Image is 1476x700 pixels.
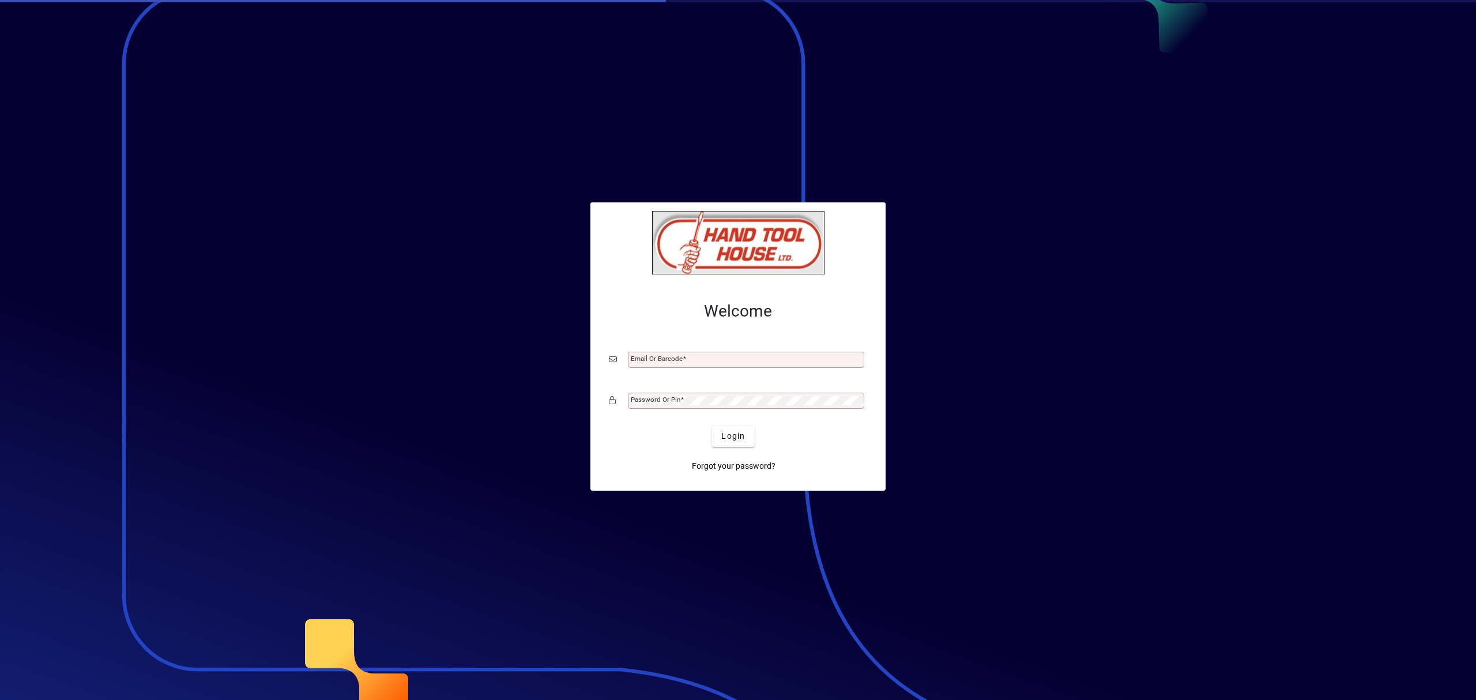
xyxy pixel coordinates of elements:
button: Login [712,426,754,447]
span: Login [721,430,745,442]
a: Forgot your password? [687,456,780,477]
mat-label: Email or Barcode [631,355,683,363]
mat-label: Password or Pin [631,396,680,404]
span: Forgot your password? [692,460,775,472]
h2: Welcome [609,302,867,321]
